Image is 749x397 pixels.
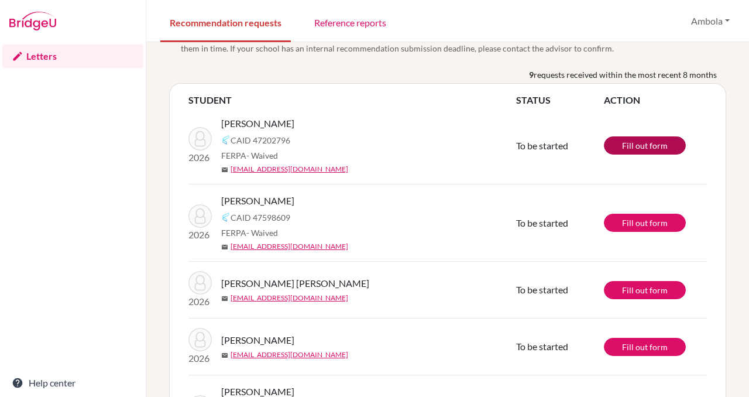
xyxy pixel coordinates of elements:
[231,241,348,252] a: [EMAIL_ADDRESS][DOMAIN_NAME]
[534,69,717,81] span: requests received within the most recent 8 months
[221,276,369,290] span: [PERSON_NAME] [PERSON_NAME]
[221,166,228,173] span: mail
[188,93,516,107] th: STUDENT
[516,140,568,151] span: To be started
[221,194,294,208] span: [PERSON_NAME]
[604,281,686,299] a: Fill out form
[246,150,278,160] span: - Waived
[188,328,212,351] img: Padilla, Letizia
[604,93,707,107] th: ACTION
[2,45,143,68] a: Letters
[221,352,228,359] span: mail
[231,134,290,146] span: CAID 47202796
[604,214,686,232] a: Fill out form
[246,228,278,238] span: - Waived
[188,351,212,365] p: 2026
[221,333,294,347] span: [PERSON_NAME]
[181,30,726,54] span: It’s recommended to submit your teacher recommendations at least 2 weeks before the student’s app...
[221,213,231,222] img: Common App logo
[188,228,212,242] p: 2026
[221,227,278,239] span: FERPA
[231,164,348,174] a: [EMAIL_ADDRESS][DOMAIN_NAME]
[221,135,231,145] img: Common App logo
[9,12,56,30] img: Bridge-U
[188,150,212,165] p: 2026
[604,338,686,356] a: Fill out form
[221,244,228,251] span: mail
[516,217,568,228] span: To be started
[221,295,228,302] span: mail
[160,2,291,42] a: Recommendation requests
[188,127,212,150] img: Cardenas, David
[604,136,686,155] a: Fill out form
[686,10,735,32] button: Ambola
[516,341,568,352] span: To be started
[221,149,278,162] span: FERPA
[516,284,568,295] span: To be started
[188,271,212,295] img: Herrera Lopez, Isabella
[188,295,212,309] p: 2026
[231,293,348,303] a: [EMAIL_ADDRESS][DOMAIN_NAME]
[231,211,290,224] span: CAID 47598609
[2,371,143,395] a: Help center
[221,117,294,131] span: [PERSON_NAME]
[516,93,604,107] th: STATUS
[305,2,396,42] a: Reference reports
[529,69,534,81] b: 9
[231,350,348,360] a: [EMAIL_ADDRESS][DOMAIN_NAME]
[188,204,212,228] img: Di Martino, Ugo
